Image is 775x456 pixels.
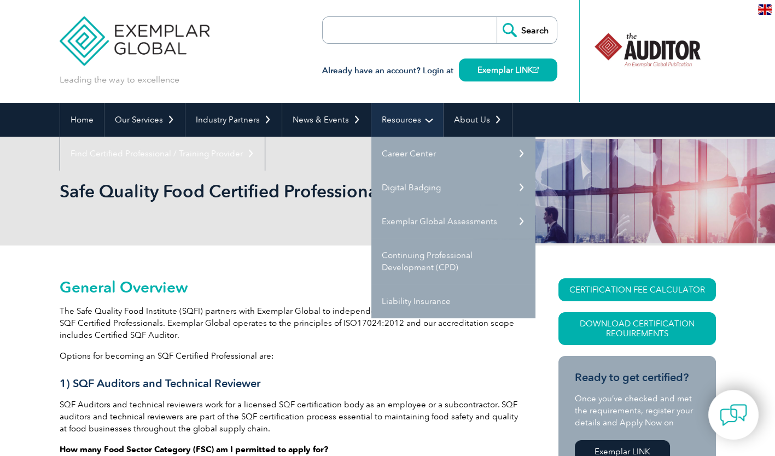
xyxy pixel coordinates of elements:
a: Our Services [104,103,185,137]
a: Career Center [371,137,535,171]
a: CERTIFICATION FEE CALCULATOR [558,278,716,301]
input: Search [497,17,557,43]
strong: How many Food Sector Category (FSC) am I permitted to apply for? [60,445,328,454]
a: Find Certified Professional / Training Provider [60,137,265,171]
p: Once you’ve checked and met the requirements, register your details and Apply Now on [575,393,700,429]
a: Download Certification Requirements [558,312,716,345]
h3: 1) SQF Auditors and Technical Reviewer [60,377,519,390]
a: Liability Insurance [371,284,535,318]
p: The Safe Quality Food Institute (SQFI) partners with Exemplar Global to independently deliver Per... [60,305,519,341]
h1: Safe Quality Food Certified Professionals [60,180,480,202]
a: Continuing Professional Development (CPD) [371,238,535,284]
a: Home [60,103,104,137]
p: Options for becoming an SQF Certified Professional are: [60,350,519,362]
a: About Us [444,103,512,137]
p: SQF Auditors and technical reviewers work for a licensed SQF certification body as an employee or... [60,399,519,435]
img: open_square.png [533,67,539,73]
a: Exemplar Global Assessments [371,204,535,238]
p: Leading the way to excellence [60,74,179,86]
h2: General Overview [60,278,519,296]
a: Exemplar LINK [459,59,557,81]
h3: Ready to get certified? [575,371,700,384]
a: Industry Partners [185,103,282,137]
h3: Already have an account? Login at [322,64,557,78]
a: Resources [371,103,443,137]
a: News & Events [282,103,371,137]
img: contact-chat.png [720,401,747,429]
img: en [758,4,772,15]
a: Digital Badging [371,171,535,204]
